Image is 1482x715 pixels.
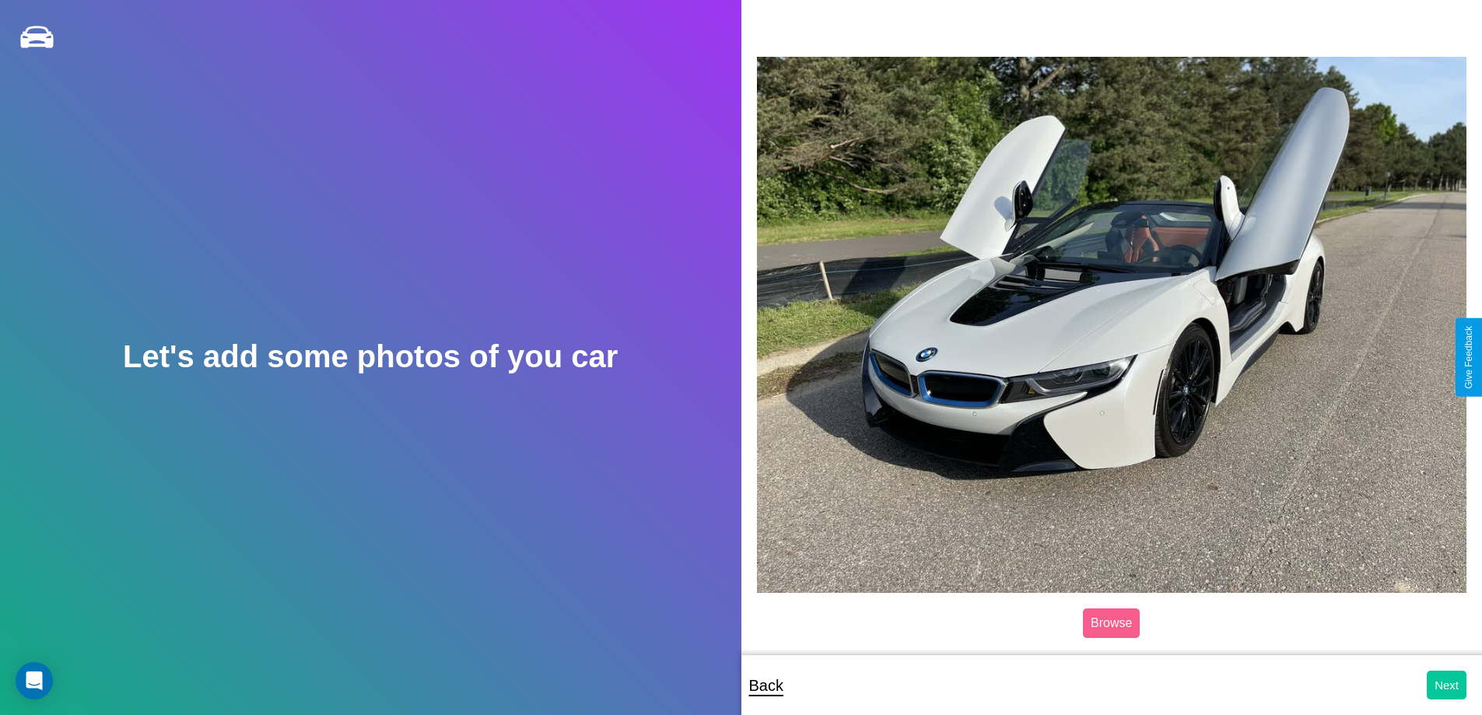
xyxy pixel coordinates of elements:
div: Give Feedback [1463,326,1474,389]
img: posted [757,57,1467,592]
h2: Let's add some photos of you car [123,339,618,374]
div: Open Intercom Messenger [16,662,53,699]
button: Next [1427,671,1466,699]
label: Browse [1083,608,1140,638]
p: Back [749,671,783,699]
